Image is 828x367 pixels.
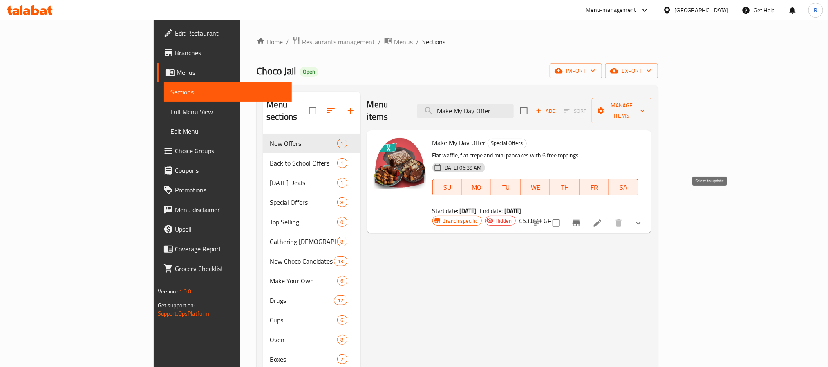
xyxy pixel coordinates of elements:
[263,192,360,212] div: Special Offers8
[504,206,521,216] b: [DATE]
[158,286,178,297] span: Version:
[270,139,337,148] span: New Offers
[629,213,648,233] button: show more
[337,217,347,227] div: items
[612,181,635,193] span: SA
[270,197,337,207] span: Special Offers
[175,146,285,156] span: Choice Groups
[436,181,459,193] span: SU
[432,150,639,161] p: Flat waffle, flat crepe and mini pancakes with 6 free toppings
[337,139,347,148] div: items
[157,259,292,278] a: Grocery Checklist
[609,213,629,233] button: delete
[580,179,609,195] button: FR
[462,179,492,195] button: MO
[175,166,285,175] span: Coupons
[675,6,729,15] div: [GEOGRAPHIC_DATA]
[257,36,658,47] nav: breadcrumb
[814,6,817,15] span: R
[263,173,360,192] div: [DATE] Deals1
[417,104,514,118] input: search
[337,237,347,246] div: items
[263,153,360,173] div: Back to School Offers1
[491,179,521,195] button: TU
[270,217,337,227] span: Top Selling
[270,256,334,266] span: New Choco Candidates
[304,102,321,119] span: Select all sections
[157,219,292,239] a: Upsell
[263,251,360,271] div: New Choco Candidates13
[338,238,347,246] span: 8
[263,291,360,310] div: Drugs12
[338,316,347,324] span: 6
[378,37,381,47] li: /
[550,179,580,195] button: TH
[164,121,292,141] a: Edit Menu
[533,105,559,117] span: Add item
[605,63,658,78] button: export
[337,276,347,286] div: items
[270,354,337,364] div: Boxes
[553,181,576,193] span: TH
[175,244,285,254] span: Coverage Report
[270,237,337,246] div: Gathering Ramadan
[432,179,462,195] button: SU
[337,197,347,207] div: items
[270,276,337,286] div: Make Your Own
[157,141,292,161] a: Choice Groups
[480,206,503,216] span: End date:
[465,181,488,193] span: MO
[556,66,595,76] span: import
[488,139,526,148] span: Special Offers
[338,336,347,344] span: 8
[170,126,285,136] span: Edit Menu
[338,140,347,148] span: 1
[263,232,360,251] div: Gathering [DEMOGRAPHIC_DATA]8
[263,134,360,153] div: New Offers1
[175,264,285,273] span: Grocery Checklist
[164,102,292,121] a: Full Menu View
[300,68,318,75] span: Open
[338,356,347,363] span: 2
[270,158,337,168] div: Back to School Offers
[270,315,337,325] span: Cups
[533,105,559,117] button: Add
[334,257,347,265] span: 13
[334,256,347,266] div: items
[521,179,550,195] button: WE
[321,101,341,121] span: Sort sections
[374,137,426,189] img: Make My Day Offer
[158,300,195,311] span: Get support on:
[528,213,548,233] button: sort-choices
[439,217,481,225] span: Branch specific
[338,179,347,187] span: 1
[302,37,375,47] span: Restaurants management
[300,67,318,77] div: Open
[263,310,360,330] div: Cups6
[157,180,292,200] a: Promotions
[175,205,285,215] span: Menu disclaimer
[524,181,547,193] span: WE
[338,199,347,206] span: 8
[515,102,533,119] span: Select section
[334,297,347,304] span: 12
[338,159,347,167] span: 1
[270,335,337,345] div: Oven
[492,217,515,225] span: Hidden
[270,178,337,188] div: Friday Deals
[292,36,375,47] a: Restaurants management
[157,161,292,180] a: Coupons
[432,137,486,149] span: Make My Day Offer
[270,237,337,246] span: Gathering [DEMOGRAPHIC_DATA]
[593,218,602,228] a: Edit menu item
[459,206,477,216] b: [DATE]
[170,87,285,97] span: Sections
[592,98,651,123] button: Manage items
[598,101,645,121] span: Manage items
[586,5,636,15] div: Menu-management
[338,277,347,285] span: 6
